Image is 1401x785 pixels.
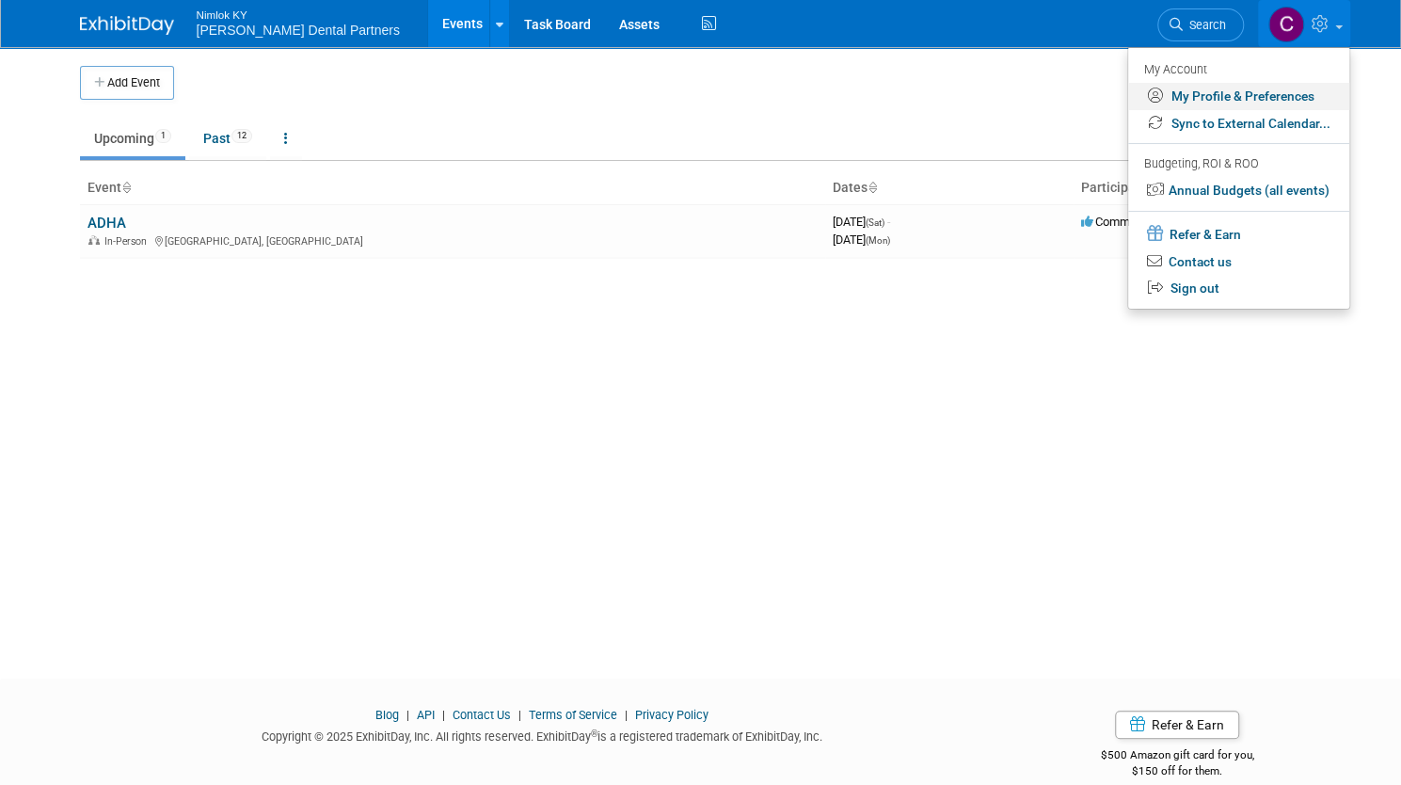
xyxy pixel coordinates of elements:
a: API [417,708,435,722]
a: Refer & Earn [1115,711,1239,739]
a: Sign out [1128,275,1349,302]
img: In-Person Event [88,235,100,245]
span: Nimlok KY [197,4,400,24]
a: Privacy Policy [635,708,708,722]
a: My Profile & Preferences [1128,83,1349,110]
a: Terms of Service [529,708,617,722]
a: Annual Budgets (all events) [1128,177,1349,204]
a: Sort by Start Date [868,180,877,195]
span: | [514,708,526,722]
span: Committed [1081,215,1154,229]
span: Search [1183,18,1226,32]
div: Budgeting, ROI & ROO [1144,154,1330,174]
a: Upcoming1 [80,120,185,156]
span: [PERSON_NAME] Dental Partners [197,23,400,38]
span: In-Person [104,235,152,248]
th: Participation [1074,172,1322,204]
th: Dates [825,172,1074,204]
a: ADHA [88,215,126,232]
a: Blog [375,708,399,722]
img: Cassidy Rutledge [1268,7,1304,42]
a: Sort by Event Name [121,180,131,195]
div: $500 Amazon gift card for you, [1032,735,1322,778]
span: 1 [155,129,171,143]
span: 12 [231,129,252,143]
div: My Account [1144,57,1330,80]
a: Sync to External Calendar... [1128,110,1349,137]
img: ExhibitDay [80,16,174,35]
span: (Mon) [866,235,890,246]
div: [GEOGRAPHIC_DATA], [GEOGRAPHIC_DATA] [88,232,818,248]
a: Search [1157,8,1244,41]
a: Past12 [189,120,266,156]
div: $150 off for them. [1032,763,1322,779]
span: | [438,708,450,722]
a: Contact us [1128,248,1349,276]
sup: ® [591,729,597,739]
span: | [620,708,632,722]
span: [DATE] [833,232,890,247]
a: Contact Us [453,708,511,722]
span: - [887,215,890,229]
a: Refer & Earn [1128,219,1349,248]
button: Add Event [80,66,174,100]
span: [DATE] [833,215,890,229]
span: | [402,708,414,722]
th: Event [80,172,825,204]
div: Copyright © 2025 ExhibitDay, Inc. All rights reserved. ExhibitDay is a registered trademark of Ex... [80,724,1005,745]
span: (Sat) [866,217,884,228]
